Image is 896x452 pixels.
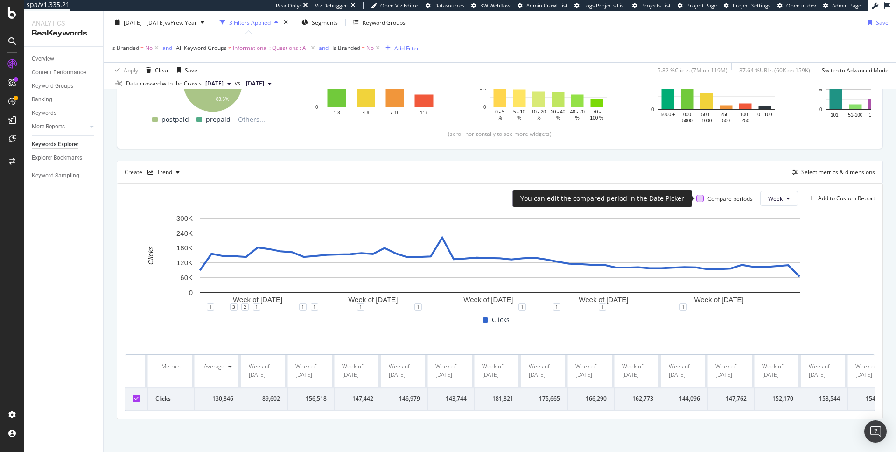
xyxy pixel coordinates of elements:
span: Project Settings [733,2,770,9]
text: 20 - 40 [551,109,566,114]
text: 101+ [831,113,841,118]
a: Projects List [632,2,671,9]
div: Open Intercom Messenger [864,420,887,443]
a: Keyword Groups [32,81,97,91]
span: Open Viz Editor [380,2,419,9]
div: You can edit the compared period in the Date Picker [520,194,684,203]
div: Week of [DATE] [529,362,560,379]
div: More Reports [32,122,65,132]
div: Keyword Sampling [32,171,79,181]
div: 175,665 [529,395,560,403]
div: Week of [DATE] [249,362,280,379]
text: 500 - [701,112,712,117]
div: 144,096 [669,395,700,403]
div: Switch to Advanced Mode [822,66,889,74]
text: 5 - 10 [513,109,525,114]
text: 100 % [590,115,603,120]
div: times [282,18,290,27]
button: Save [173,63,197,78]
div: 130,846 [202,395,233,403]
a: Overview [32,54,97,64]
div: Week of [DATE] [435,362,467,379]
button: [DATE] [242,78,275,89]
text: Week of [DATE] [233,296,282,304]
a: Explorer Bookmarks [32,153,97,163]
span: Segments [312,18,338,26]
span: All Keyword Groups [176,44,227,52]
div: Week of [DATE] [575,362,607,379]
div: Analytics [32,19,96,28]
a: KW Webflow [471,2,511,9]
text: 4-6 [363,110,370,115]
div: Content Performance [32,68,86,78]
div: Week of [DATE] [762,362,793,379]
div: 143,744 [435,395,467,403]
span: 2024 Jul. 27th [246,79,264,88]
div: 181,821 [482,395,513,403]
a: Logs Projects List [574,2,625,9]
span: No [366,42,374,55]
text: 16-50 [868,113,881,118]
span: postpaid [161,114,189,125]
div: Data crossed with the Crawls [126,79,202,88]
a: Open Viz Editor [371,2,419,9]
div: 1 [414,303,422,311]
text: 0 - 5 [495,109,504,114]
button: Select metrics & dimensions [788,167,875,178]
span: ≠ [228,44,231,52]
span: Week [768,195,783,203]
text: 0 [315,105,318,110]
button: Segments [298,15,342,30]
text: % [556,115,560,120]
text: 180K [176,244,193,252]
td: Clicks [148,387,195,411]
span: Open in dev [786,2,816,9]
text: 11+ [420,110,428,115]
text: 0 [483,105,486,110]
text: 1M [816,87,822,92]
div: Compare periods [707,195,753,203]
div: (scroll horizontally to see more widgets) [128,130,871,138]
text: 1000 - [681,112,694,117]
text: 100 - [740,112,751,117]
span: Project Page [686,2,717,9]
text: 0 [651,107,654,112]
div: 166,290 [575,395,607,403]
a: Ranking [32,95,97,105]
text: Week of [DATE] [348,296,398,304]
text: 250 - [721,112,731,117]
text: % [575,115,580,120]
button: [DATE] - [DATE]vsPrev. Year [111,15,208,30]
div: and [162,44,172,52]
text: Week of [DATE] [463,296,513,304]
text: 40 - 70 [570,109,585,114]
div: Average [204,362,224,371]
div: 152,170 [762,395,793,403]
div: Keyword Groups [32,81,73,91]
svg: A chart. [125,213,875,307]
text: 7-10 [390,110,399,115]
div: RealKeywords [32,28,96,39]
text: 70 - [593,109,601,114]
text: 0 [189,289,193,297]
button: Save [864,15,889,30]
div: 156,518 [295,395,327,403]
span: = [140,44,144,52]
span: Is Branded [332,44,360,52]
a: Admin Page [823,2,861,9]
text: Week of [DATE] [694,296,743,304]
div: 1 [357,303,364,311]
div: Viz Debugger: [315,2,349,9]
span: Clicks [492,314,510,325]
div: Week of [DATE] [482,362,513,379]
a: Content Performance [32,68,97,78]
button: and [319,43,329,52]
div: 1 [518,303,526,311]
div: 89,602 [249,395,280,403]
div: Select metrics & dimensions [801,168,875,176]
div: Clear [155,66,169,74]
span: Datasources [434,2,464,9]
div: 147,762 [715,395,747,403]
div: ReadOnly: [276,2,301,9]
div: and [319,44,329,52]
